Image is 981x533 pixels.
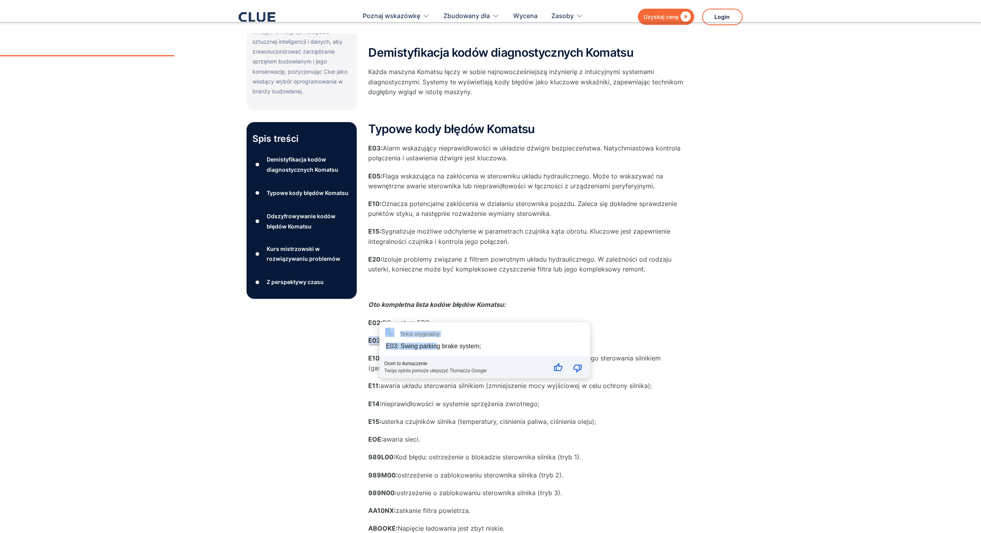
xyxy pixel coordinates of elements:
[369,172,664,190] font: Flaga wskazująca na zakłócenia w sterowniku układu hydraulicznego. Może to wskazywać na wewnętrzn...
[397,489,562,497] font: ostrzeżenie o zablokowaniu sterownika silnika (tryb 3).
[369,354,382,362] font: E10:
[384,435,420,443] font: awaria sieci.
[255,190,260,196] font: ●
[267,213,336,229] font: Odszyfrowywanie kodów błędów Komatsu
[255,251,260,257] font: ●
[369,453,396,461] font: 989L00:
[253,244,350,264] a: ● Kurs mistrzowski w rozwiązywaniu problemów
[384,366,546,373] div: Twoja opinia pomoże ulepszyć Tłumacza Google
[369,172,383,180] font: E05:
[369,336,383,344] font: E03:
[253,276,350,288] a: ● Z perspektywy czasu
[253,133,299,144] font: Spis treści
[255,279,260,285] font: ●
[369,489,397,497] font: 989N00:
[369,200,677,217] font: Oznacza potencjalne zakłócenia w działaniu sterownika pojazdu. Zaleca się dokładne sprawdzenie pu...
[267,156,338,173] font: Demistyfikacja kodów diagnostycznych Komatsu
[381,382,652,390] font: awaria układu sterowania silnikiem (zmniejszenie mocy wyjściowej w celu ochrony silnika);
[369,122,535,136] font: Typowe kody błędów Komatsu
[382,418,596,425] font: usterka czujników silnika (temperatury, ciśnienia paliwa, ciśnienia oleju);
[369,227,671,245] font: Sygnalizuje możliwe odchylenie w parametrach czujnika kąta obrotu. Kluczowe jest zapewnienie inte...
[383,319,432,327] font: PC-system EPC;
[253,8,350,95] font: [PERSON_NAME], dyrektor generalny i współzałożyciel Clue od 2019 r., umiejętnie integruje narzędz...
[253,211,350,231] a: ● Odszyfrowywanie kodów błędów Komatsu
[267,189,349,196] font: Typowe kody błędów Komatsu
[255,218,260,224] font: ●
[386,343,481,349] div: E03: Swing parking brake system;
[369,255,672,273] font: Izoluje problemy związane z filtrem powrotnym układu hydraulicznego. W zależności od rodzaju uste...
[369,144,681,162] font: Alarm wskazujący nieprawidłowości w układzie dźwigni bezpieczeństwa. Natychmiastowa kontrola połą...
[369,200,382,208] font: E10:
[369,301,506,308] font: Oto kompletna lista kodów błędów Komatsu:
[369,319,383,327] font: E02:
[369,435,384,443] font: EOE:
[369,471,398,479] font: 989M00:
[369,524,398,532] font: ABOOKE:
[398,524,505,532] font: Napięcie ładowania jest zbyt niskie.
[398,471,564,479] font: ostrzeżenie o zablokowaniu sterownika silnika (tryb 2).
[396,507,471,514] font: zatkanie filtra powietrza.
[369,382,381,390] font: E11:
[369,45,634,59] font: Demistyfikacja kodów diagnostycznych Komatsu
[549,358,567,377] button: Dobre tłumaczenie
[369,400,382,408] font: E14:
[255,162,260,167] font: ●
[384,361,546,366] div: Oceń to tłumaczenie
[267,245,340,262] font: Kurs mistrzowski w rozwiązywaniu problemów
[369,507,396,514] font: AA10NX:
[396,453,581,461] font: Kod błędu: ostrzeżenie o blokadzie sterownika silnika (tryb 1).
[369,144,383,152] font: E03:
[369,68,684,95] font: Każda maszyna Komatsu łączy w sobie najnowocześniejszą inżynierię z intuicyjnymi systemami diagno...
[382,400,540,408] font: nieprawidłowości w systemie sprzężenia zwrotnego;
[253,187,350,199] a: ● Typowe kody błędów Komatsu
[369,255,383,263] font: E20:
[253,154,350,174] a: ● Demistyfikacja kodów diagnostycznych Komatsu
[369,227,382,235] font: E15:
[568,358,587,377] button: Słabe tłumaczenie
[267,279,324,285] font: Z perspektywy czasu
[369,418,382,425] font: E15:
[400,331,440,337] div: Tekst oryginalny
